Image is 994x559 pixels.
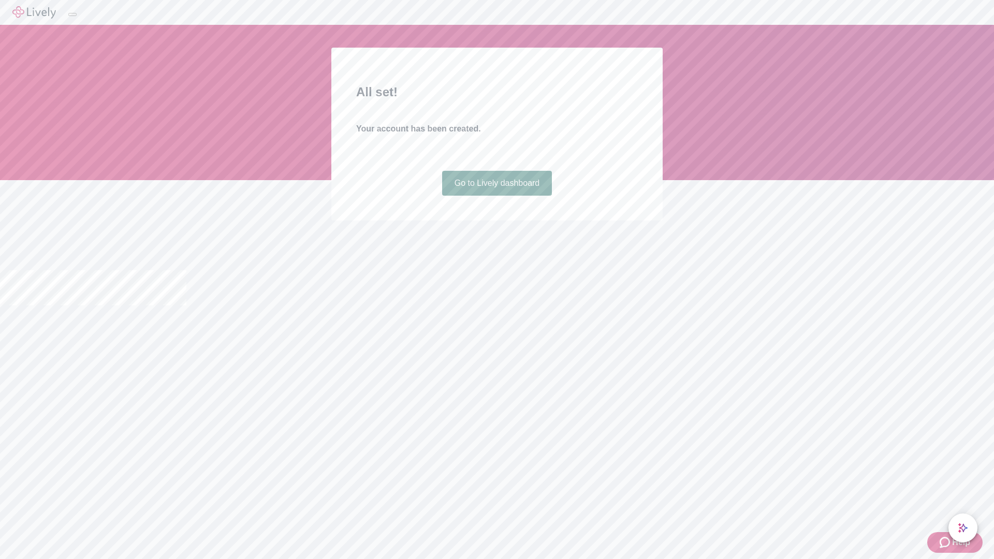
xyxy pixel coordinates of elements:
[948,513,977,542] button: chat
[356,83,638,101] h2: All set!
[442,171,552,196] a: Go to Lively dashboard
[958,523,968,533] svg: Lively AI Assistant
[356,123,638,135] h4: Your account has been created.
[952,536,970,549] span: Help
[940,536,952,549] svg: Zendesk support icon
[927,532,983,553] button: Zendesk support iconHelp
[12,6,56,19] img: Lively
[68,13,77,16] button: Log out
